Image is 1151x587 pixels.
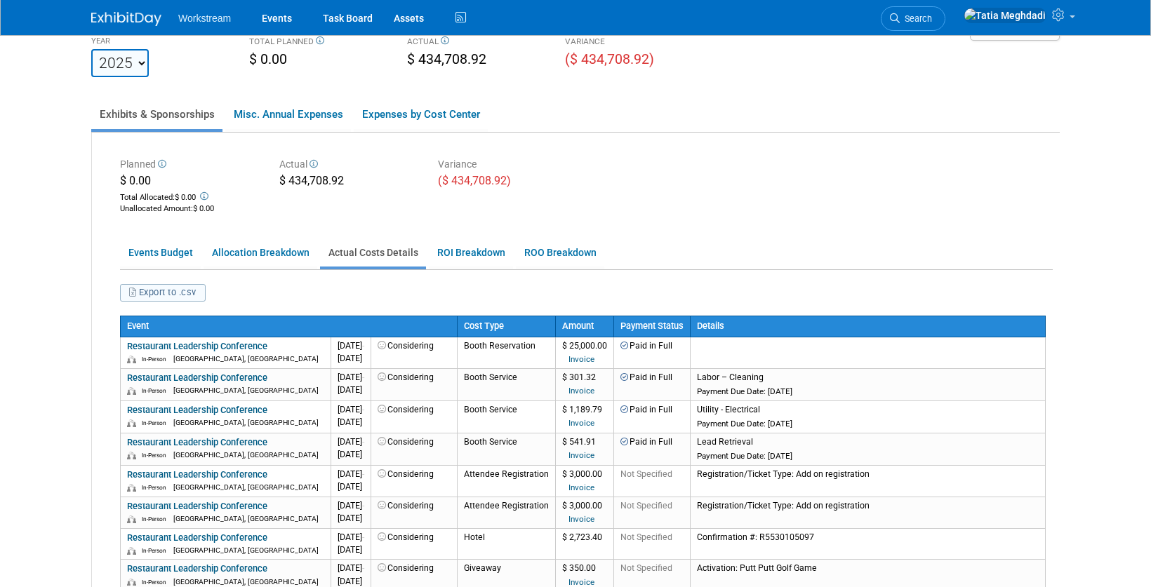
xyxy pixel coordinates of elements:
[438,157,576,173] div: Variance
[338,563,364,573] span: [DATE]
[697,419,1039,429] div: Payment Due Date: [DATE]
[458,465,556,497] td: Attendee Registration
[127,356,136,363] img: In-Person Event
[142,452,171,459] span: In-Person
[338,405,364,414] span: [DATE]
[371,528,458,560] td: Considering
[338,501,364,511] span: [DATE]
[556,368,614,400] td: $ 301.32
[697,386,1039,397] div: Payment Due Date: [DATE]
[120,189,258,203] div: Total Allocated:
[620,501,672,511] span: Not Specified
[556,316,614,337] th: Amount
[127,532,267,543] a: Restaurant Leadership Conference
[516,239,604,266] a: ROO Breakdown
[407,36,544,50] div: ACTUAL
[127,563,267,574] a: Restaurant Leadership Conference
[881,6,945,31] a: Search
[362,532,364,542] span: -
[127,437,267,447] a: Restaurant Leadership Conference
[338,372,364,382] span: [DATE]
[371,465,458,497] td: Considering
[697,451,1039,461] div: Payment Due Date: [DATE]
[173,354,319,363] span: [GEOGRAPHIC_DATA], [GEOGRAPHIC_DATA]
[193,204,214,213] span: $ 0.00
[614,337,691,368] td: Paid in Full
[175,193,196,202] span: $ 0.00
[127,501,267,511] a: Restaurant Leadership Conference
[204,239,317,266] a: Allocation Breakdown
[371,368,458,400] td: Considering
[362,563,364,573] span: -
[320,239,426,266] a: Actual Costs Details
[614,400,691,433] td: Paid in Full
[691,433,1046,465] td: Lead Retrieval
[568,418,594,428] a: Invoice
[142,515,171,522] span: In-Person
[142,387,171,394] span: In-Person
[120,203,258,215] div: :
[458,316,556,337] th: Cost Type
[691,316,1046,337] th: Details
[279,173,418,191] div: $ 434,708.92
[407,51,486,67] span: $ 434,708.92
[620,563,672,573] span: Not Specified
[127,579,136,586] img: In-Person Event
[556,400,614,433] td: $ 1,189.79
[620,469,672,479] span: Not Specified
[338,482,362,492] span: [DATE]
[429,239,513,266] a: ROI Breakdown
[178,13,231,24] span: Workstream
[556,465,614,497] td: $ 3,000.00
[338,341,364,351] span: [DATE]
[127,405,267,415] a: Restaurant Leadership Conference
[338,469,364,479] span: [DATE]
[371,433,458,465] td: Considering
[127,341,267,351] a: Restaurant Leadership Conference
[458,368,556,400] td: Booth Service
[173,514,319,523] span: [GEOGRAPHIC_DATA], [GEOGRAPHIC_DATA]
[964,8,1046,23] img: Tatia Meghdadi
[173,577,319,586] span: [GEOGRAPHIC_DATA], [GEOGRAPHIC_DATA]
[127,484,136,492] img: In-Person Event
[279,157,418,173] div: Actual
[568,514,594,524] a: Invoice
[614,433,691,465] td: Paid in Full
[173,418,319,427] span: [GEOGRAPHIC_DATA], [GEOGRAPHIC_DATA]
[142,547,171,554] span: In-Person
[338,417,362,427] span: [DATE]
[173,483,319,492] span: [GEOGRAPHIC_DATA], [GEOGRAPHIC_DATA]
[458,400,556,433] td: Booth Service
[91,36,228,49] div: YEAR
[91,12,161,26] img: ExhibitDay
[127,372,267,383] a: Restaurant Leadership Conference
[568,354,594,364] a: Invoice
[338,532,364,542] span: [DATE]
[568,483,594,492] a: Invoice
[338,450,362,459] span: [DATE]
[556,528,614,560] td: $ 2,723.40
[121,316,458,337] th: Event
[362,437,364,447] span: -
[556,337,614,368] td: $ 25,000.00
[614,316,691,337] th: Payment Status
[91,100,222,129] a: Exhibits & Sponsorships
[338,576,362,586] span: [DATE]
[120,284,206,302] button: Export to .csv
[120,239,201,266] a: Events Budget
[362,372,364,382] span: -
[568,450,594,460] a: Invoice
[127,547,136,555] img: In-Person Event
[142,484,171,491] span: In-Person
[568,386,594,396] a: Invoice
[556,433,614,465] td: $ 541.91
[338,513,362,523] span: [DATE]
[900,13,932,24] span: Search
[691,497,1046,528] td: Registration/Ticket Type: Add on registration
[249,51,287,67] span: $ 0.00
[338,545,362,555] span: [DATE]
[120,174,151,187] span: $ 0.00
[371,497,458,528] td: Considering
[173,546,319,555] span: [GEOGRAPHIC_DATA], [GEOGRAPHIC_DATA]
[458,337,556,368] td: Booth Reservation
